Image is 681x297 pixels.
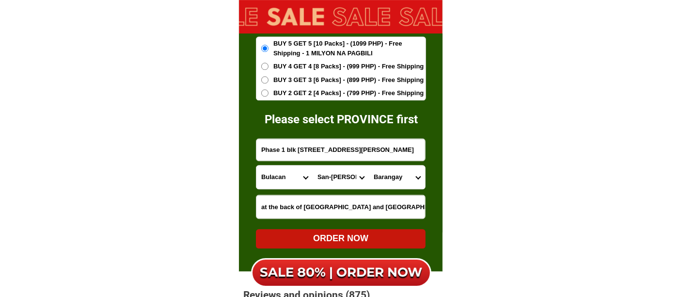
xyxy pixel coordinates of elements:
span: BUY 3 GET 3 [6 Packs] - (899 PHP) - Free Shipping [273,75,424,85]
span: BUY 4 GET 4 [8 Packs] - (999 PHP) - Free Shipping [273,62,424,71]
span: BUY 5 GET 5 [10 Packs] - (1099 PHP) - Free Shipping - 1 MILYON NA PAGBILI [273,39,426,58]
div: ORDER NOW [256,232,426,245]
span: BUY 2 GET 2 [4 Packs] - (799 PHP) - Free Shipping [273,88,424,98]
select: Select province [256,165,313,189]
input: BUY 5 GET 5 [10 Packs] - (1099 PHP) - Free Shipping - 1 MILYON NA PAGBILI [261,45,269,52]
select: Select district [313,165,369,189]
input: BUY 2 GET 2 [4 Packs] - (799 PHP) - Free Shipping [261,89,269,97]
h6: SALE 80% | ORDER NOW [251,264,431,281]
input: Input address [256,139,425,161]
select: Select commune [369,165,425,189]
input: Input LANDMARKOFLOCATION [256,195,425,218]
input: BUY 4 GET 4 [8 Packs] - (999 PHP) - Free Shipping [261,63,269,70]
input: BUY 3 GET 3 [6 Packs] - (899 PHP) - Free Shipping [261,76,269,83]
